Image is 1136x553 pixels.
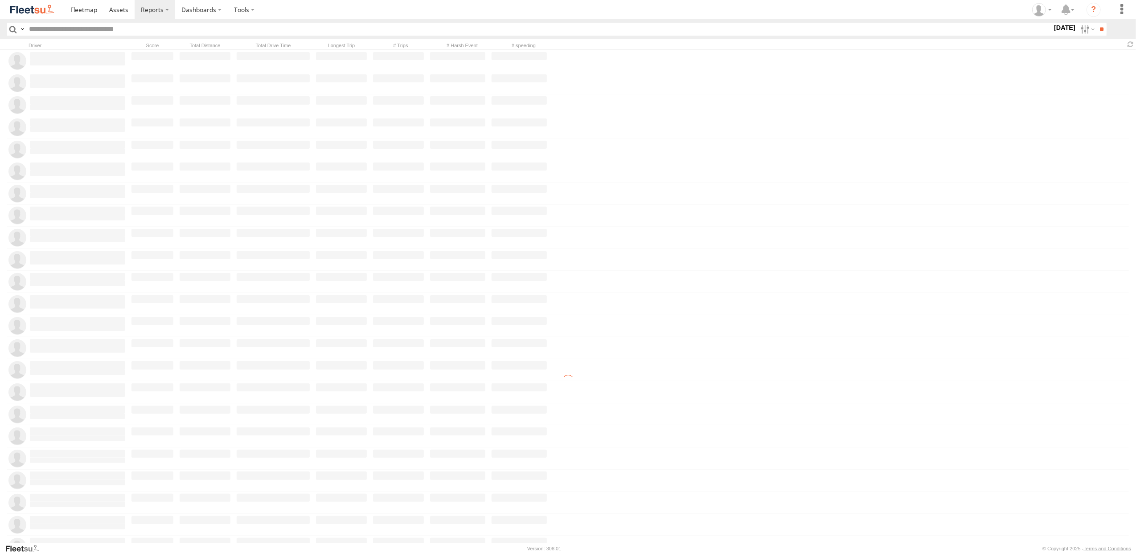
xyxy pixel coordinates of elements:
[495,42,553,49] div: # speeding
[130,42,175,49] div: Score
[19,23,26,36] label: Search Query
[1029,3,1055,16] div: Nizarudeen Shajahan
[29,42,127,49] div: Driver
[1087,3,1101,17] i: ?
[1125,40,1136,49] span: Refresh
[9,4,55,16] img: fleetsu-logo-horizontal.svg
[5,544,46,553] a: Visit our Website
[315,42,368,49] div: Longest Trip
[1042,546,1131,551] div: © Copyright 2025 -
[1052,23,1077,33] label: [DATE]
[433,42,491,49] div: # Harsh Event
[527,546,561,551] div: Version: 308.01
[372,42,430,49] div: # Trips
[235,42,311,49] div: Total Drive Time
[1077,23,1096,36] label: Search Filter Options
[1084,546,1131,551] a: Terms and Conditions
[178,42,232,49] div: Total Distance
